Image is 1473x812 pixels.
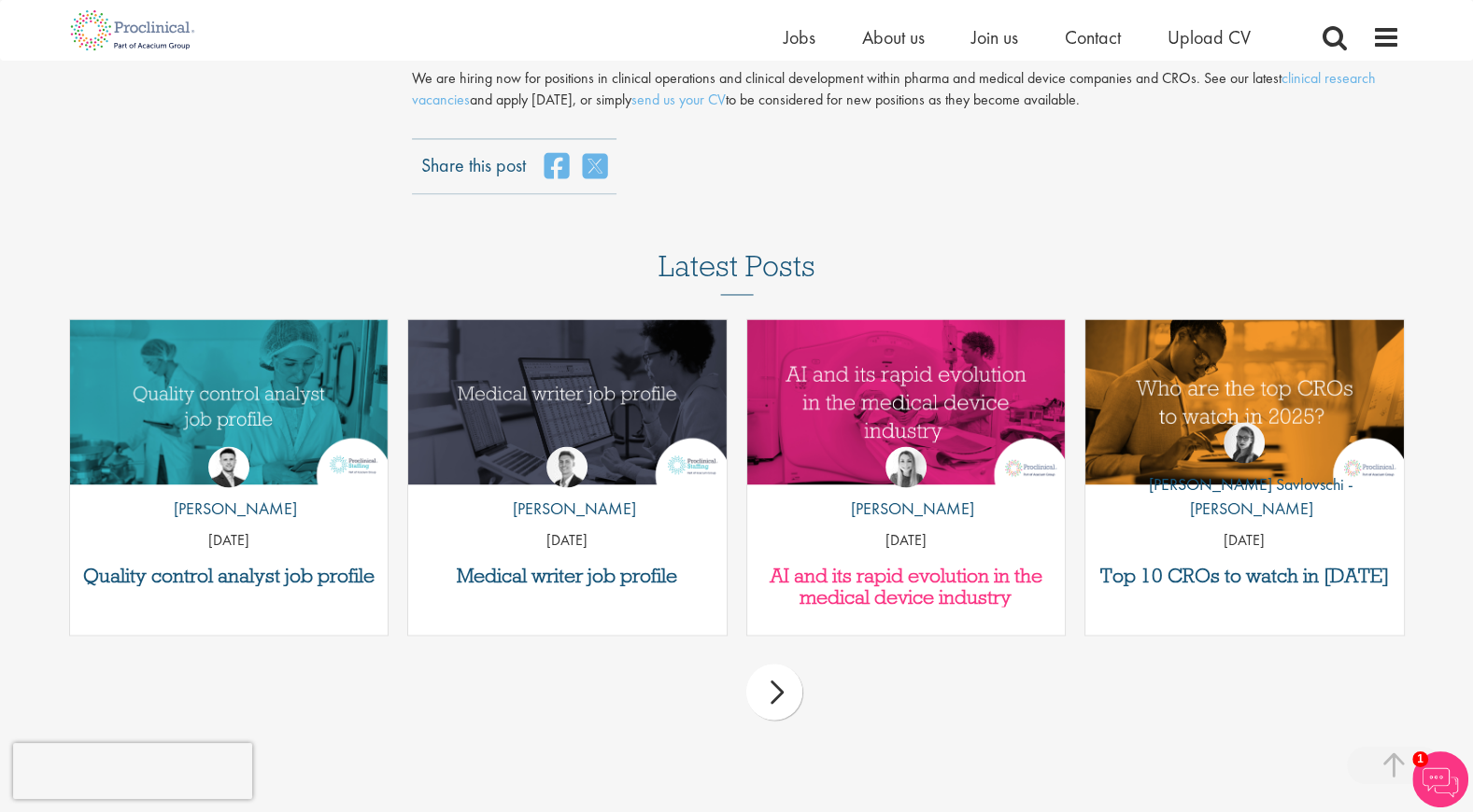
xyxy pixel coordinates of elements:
[160,497,297,521] p: [PERSON_NAME]
[837,497,974,521] p: [PERSON_NAME]
[208,446,249,487] img: Joshua Godden
[631,90,726,109] a: send us your CV
[421,152,526,165] label: Share this post
[1085,319,1404,484] a: Link to a post
[1412,751,1468,807] img: Chatbot
[160,446,297,530] a: Joshua Godden [PERSON_NAME]
[499,497,636,521] p: [PERSON_NAME]
[412,68,1376,109] a: clinical research vacancies
[408,319,727,484] img: Medical writer job profile
[1085,422,1404,529] a: Theodora Savlovschi - Wicks [PERSON_NAME] Savlovschi - [PERSON_NAME]
[545,152,569,180] a: share on facebook
[70,530,389,552] p: [DATE]
[746,664,802,720] div: next
[583,152,607,180] a: share on twitter
[499,446,636,530] a: George Watson [PERSON_NAME]
[1224,422,1265,463] img: Theodora Savlovschi - Wicks
[1095,566,1395,586] a: Top 10 CROs to watch in [DATE]
[412,68,1400,111] p: We are hiring now for positions in clinical operations and clinical development within pharma and...
[1065,25,1121,49] a: Contact
[408,319,727,484] a: Link to a post
[747,530,1066,552] p: [DATE]
[70,319,389,484] a: Link to a post
[747,319,1066,484] a: Link to a post
[418,566,717,586] a: Medical writer job profile
[885,446,927,487] img: Hannah Burke
[1085,530,1404,552] p: [DATE]
[971,25,1018,49] a: Join us
[13,743,252,799] iframe: reCAPTCHA
[659,250,815,295] h3: Latest Posts
[784,25,815,49] a: Jobs
[837,446,974,530] a: Hannah Burke [PERSON_NAME]
[1085,319,1404,484] img: Top 10 CROs 2025 | Proclinical
[546,446,588,487] img: George Watson
[1412,751,1428,767] span: 1
[79,566,379,586] a: Quality control analyst job profile
[1085,472,1404,520] p: [PERSON_NAME] Savlovschi - [PERSON_NAME]
[70,319,389,484] img: quality control analyst job profile
[862,25,925,49] a: About us
[1168,25,1251,49] a: Upload CV
[757,566,1056,607] a: AI and its rapid evolution in the medical device industry
[747,319,1066,484] img: AI and Its Impact on the Medical Device Industry | Proclinical
[408,530,727,552] p: [DATE]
